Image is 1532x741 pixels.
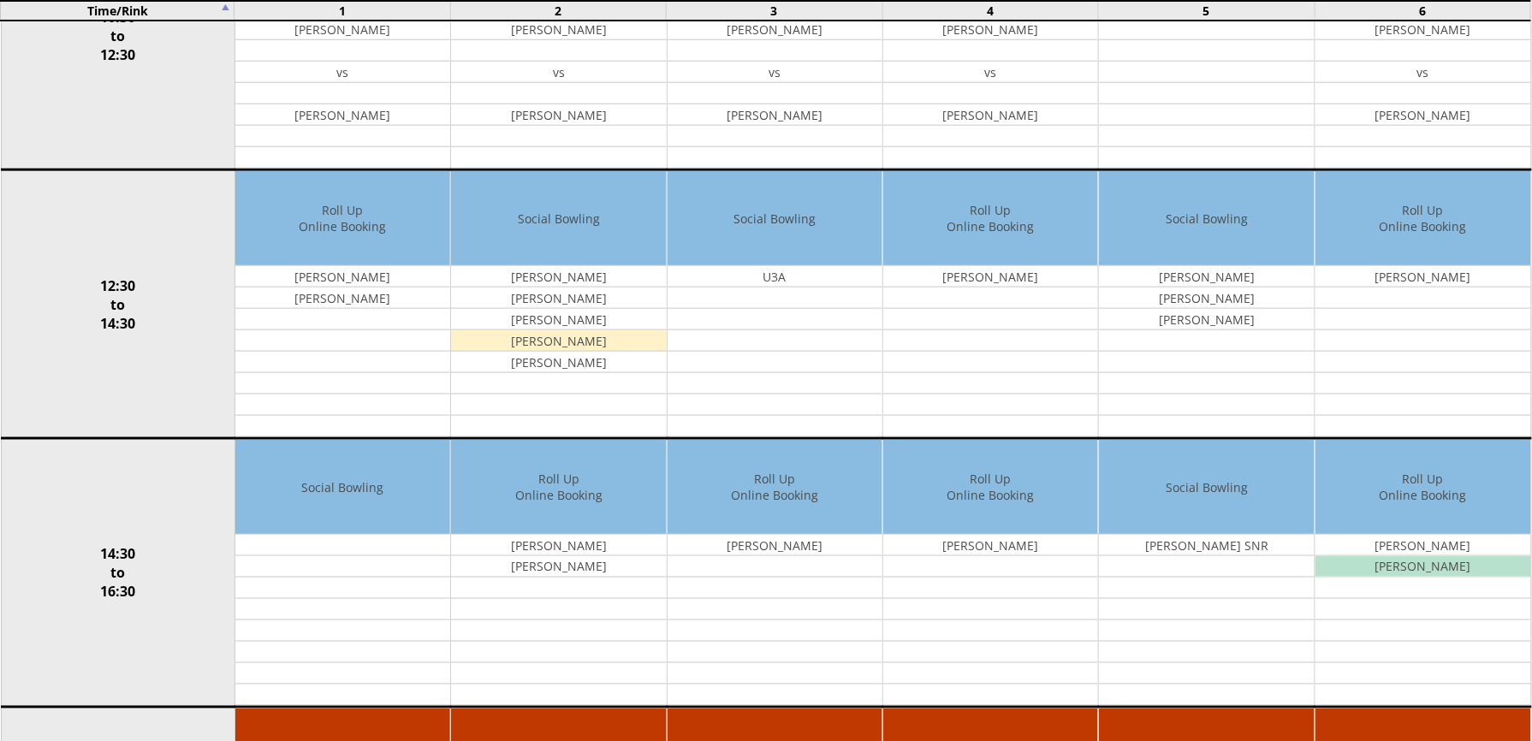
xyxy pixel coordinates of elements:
[451,440,666,535] td: Roll Up Online Booking
[668,104,882,126] td: [PERSON_NAME]
[1,170,235,439] td: 12:30 to 14:30
[883,19,1098,40] td: [PERSON_NAME]
[235,104,450,126] td: [PERSON_NAME]
[883,440,1098,535] td: Roll Up Online Booking
[234,1,450,21] td: 1
[235,62,450,83] td: vs
[450,1,667,21] td: 2
[451,309,666,330] td: [PERSON_NAME]
[1315,19,1531,40] td: [PERSON_NAME]
[1315,104,1531,126] td: [PERSON_NAME]
[1099,288,1314,309] td: [PERSON_NAME]
[235,288,450,309] td: [PERSON_NAME]
[668,535,882,556] td: [PERSON_NAME]
[451,556,666,578] td: [PERSON_NAME]
[883,266,1098,288] td: [PERSON_NAME]
[1315,1,1531,21] td: 6
[883,171,1098,266] td: Roll Up Online Booking
[1099,440,1314,535] td: Social Bowling
[1315,440,1531,535] td: Roll Up Online Booking
[1315,62,1531,83] td: vs
[1315,556,1531,578] td: [PERSON_NAME]
[1099,171,1314,266] td: Social Bowling
[668,171,882,266] td: Social Bowling
[451,535,666,556] td: [PERSON_NAME]
[668,62,882,83] td: vs
[882,1,1099,21] td: 4
[235,171,450,266] td: Roll Up Online Booking
[451,62,666,83] td: vs
[451,104,666,126] td: [PERSON_NAME]
[668,440,882,535] td: Roll Up Online Booking
[451,171,666,266] td: Social Bowling
[1,439,235,708] td: 14:30 to 16:30
[1315,266,1531,288] td: [PERSON_NAME]
[1099,1,1315,21] td: 5
[451,330,666,352] td: [PERSON_NAME]
[883,104,1098,126] td: [PERSON_NAME]
[668,266,882,288] td: U3A
[667,1,883,21] td: 3
[235,19,450,40] td: [PERSON_NAME]
[1099,309,1314,330] td: [PERSON_NAME]
[1315,535,1531,556] td: [PERSON_NAME]
[1099,266,1314,288] td: [PERSON_NAME]
[451,288,666,309] td: [PERSON_NAME]
[235,266,450,288] td: [PERSON_NAME]
[1,1,235,21] td: Time/Rink
[451,19,666,40] td: [PERSON_NAME]
[883,535,1098,556] td: [PERSON_NAME]
[883,62,1098,83] td: vs
[1099,535,1314,556] td: [PERSON_NAME] SNR
[451,352,666,373] td: [PERSON_NAME]
[235,440,450,535] td: Social Bowling
[668,19,882,40] td: [PERSON_NAME]
[451,266,666,288] td: [PERSON_NAME]
[1315,171,1531,266] td: Roll Up Online Booking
